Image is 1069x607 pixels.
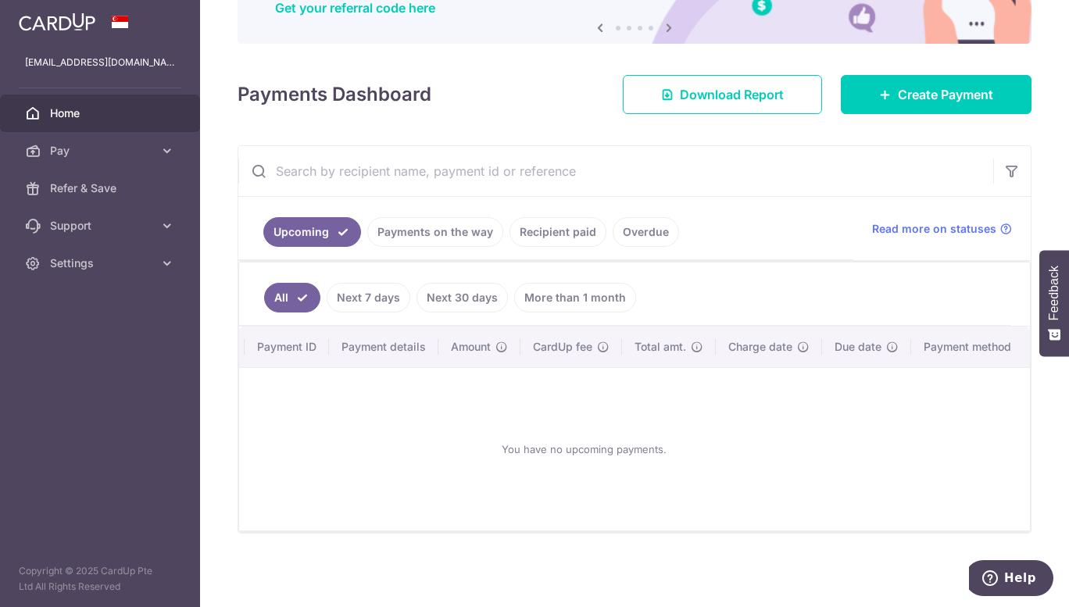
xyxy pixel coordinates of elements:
[238,80,431,109] h4: Payments Dashboard
[327,283,410,312] a: Next 7 days
[50,218,153,234] span: Support
[514,283,636,312] a: More than 1 month
[911,327,1030,367] th: Payment method
[451,339,491,355] span: Amount
[50,180,153,196] span: Refer & Save
[245,327,329,367] th: Payment ID
[969,560,1053,599] iframe: Opens a widget where you can find more information
[367,217,503,247] a: Payments on the way
[1047,266,1061,320] span: Feedback
[728,339,792,355] span: Charge date
[50,105,153,121] span: Home
[1039,250,1069,356] button: Feedback - Show survey
[25,55,175,70] p: [EMAIL_ADDRESS][DOMAIN_NAME]
[623,75,822,114] a: Download Report
[835,339,881,355] span: Due date
[417,283,508,312] a: Next 30 days
[264,283,320,312] a: All
[329,327,438,367] th: Payment details
[841,75,1031,114] a: Create Payment
[50,143,153,159] span: Pay
[19,12,95,31] img: CardUp
[50,255,153,271] span: Settings
[613,217,679,247] a: Overdue
[156,380,1011,518] div: You have no upcoming payments.
[635,339,686,355] span: Total amt.
[509,217,606,247] a: Recipient paid
[263,217,361,247] a: Upcoming
[238,146,993,196] input: Search by recipient name, payment id or reference
[872,221,996,237] span: Read more on statuses
[872,221,1012,237] a: Read more on statuses
[533,339,592,355] span: CardUp fee
[898,85,993,104] span: Create Payment
[680,85,784,104] span: Download Report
